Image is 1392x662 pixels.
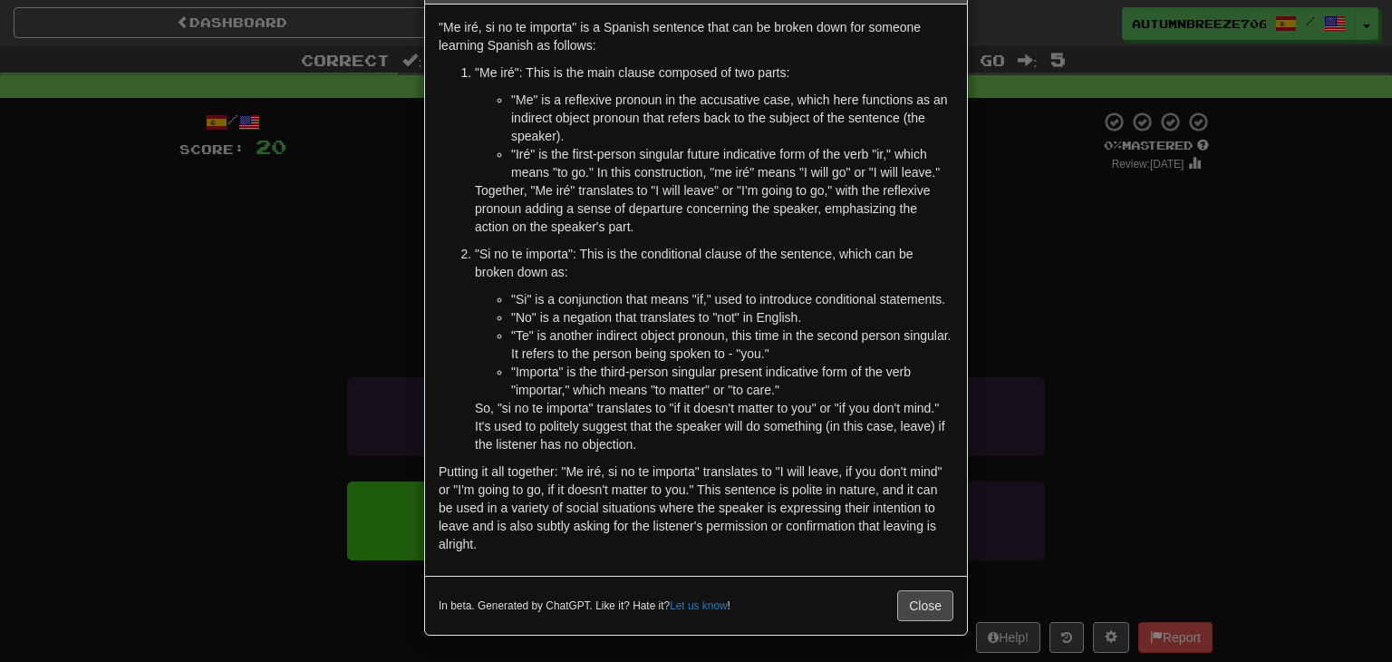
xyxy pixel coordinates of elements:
[897,590,953,621] button: Close
[475,245,953,281] p: "Si no te importa": This is the conditional clause of the sentence, which can be broken down as:
[475,399,953,453] p: So, "si no te importa" translates to "if it doesn't matter to you" or "if you don't mind." It's u...
[511,290,953,308] li: "Si" is a conjunction that means "if," used to introduce conditional statements.
[439,599,730,614] small: In beta. Generated by ChatGPT. Like it? Hate it? !
[670,599,727,612] a: Let us know
[475,63,953,82] p: "Me iré": This is the main clause composed of two parts:
[511,91,953,145] li: "Me" is a reflexive pronoun in the accusative case, which here functions as an indirect object pr...
[511,363,953,399] li: "Importa" is the third-person singular present indicative form of the verb "importar," which mean...
[475,181,953,236] p: Together, "Me iré" translates to "I will leave" or "I'm going to go," with the reflexive pronoun ...
[439,462,953,553] p: Putting it all together: "Me iré, si no te importa" translates to "I will leave, if you don't min...
[439,18,953,54] p: "Me iré, si no te importa" is a Spanish sentence that can be broken down for someone learning Spa...
[511,308,953,326] li: "No" is a negation that translates to "not" in English.
[511,145,953,181] li: "Iré" is the first-person singular future indicative form of the verb "ir," which means "to go." ...
[511,326,953,363] li: "Te" is another indirect object pronoun, this time in the second person singular. It refers to th...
